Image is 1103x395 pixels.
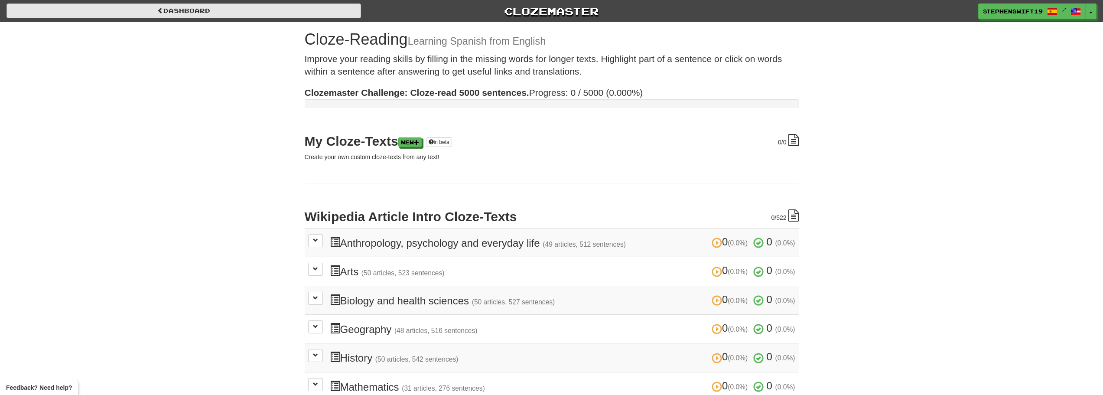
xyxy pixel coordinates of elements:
h3: Arts [330,265,795,277]
small: (50 articles, 523 sentences) [361,269,445,277]
a: in beta [426,137,452,147]
span: 0 [712,236,751,248]
span: 0 [778,139,781,146]
small: (0.0%) [728,239,748,247]
small: Learning Spanish from English [408,36,546,47]
span: / [1062,7,1066,13]
div: /522 [771,209,798,222]
small: (0.0%) [728,383,748,391]
h2: Wikipedia Article Intro Cloze-Texts [305,209,799,224]
p: Create your own custom cloze-texts from any text! [305,153,799,161]
h3: Biology and health sciences [330,294,795,307]
span: 0 [712,294,751,305]
span: 0 [712,264,751,276]
small: (50 articles, 542 sentences) [375,356,459,363]
h1: Cloze-Reading [305,31,799,48]
span: 0 [712,351,751,362]
small: (0.0%) [728,326,748,333]
small: (0.0%) [775,354,795,362]
span: StephenSwift19 [983,7,1043,15]
span: 0 [767,264,772,276]
span: Open feedback widget [6,383,72,392]
small: (0.0%) [728,268,748,275]
a: Dashboard [7,3,361,18]
small: (0.0%) [728,297,748,304]
h3: History [330,351,795,364]
h3: Anthropology, psychology and everyday life [330,236,795,249]
small: (0.0%) [775,326,795,333]
h3: Mathematics [330,380,795,393]
a: New [398,137,422,147]
small: (0.0%) [775,297,795,304]
small: (0.0%) [775,268,795,275]
strong: Clozemaster Challenge: Cloze-read 5000 sentences. [305,88,529,98]
span: Progress: 0 / 5000 (0.000%) [305,88,643,98]
small: (0.0%) [775,239,795,247]
p: Improve your reading skills by filling in the missing words for longer texts. Highlight part of a... [305,52,799,78]
h3: Geography [330,323,795,335]
small: (0.0%) [775,383,795,391]
small: (0.0%) [728,354,748,362]
span: 0 [767,236,772,248]
a: Clozemaster [374,3,729,19]
small: (48 articles, 516 sentences) [394,327,478,334]
h2: My Cloze-Texts [305,134,799,148]
a: StephenSwift19 / [978,3,1086,19]
small: (49 articles, 512 sentences) [543,241,626,248]
div: /0 [778,134,798,147]
span: 0 [767,351,772,362]
span: 0 [767,322,772,334]
small: (50 articles, 527 sentences) [472,298,555,306]
span: 0 [712,322,751,334]
span: 0 [712,380,751,392]
span: 0 [767,380,772,392]
span: 0 [771,214,774,221]
small: (31 articles, 276 sentences) [402,385,485,392]
span: 0 [767,294,772,305]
